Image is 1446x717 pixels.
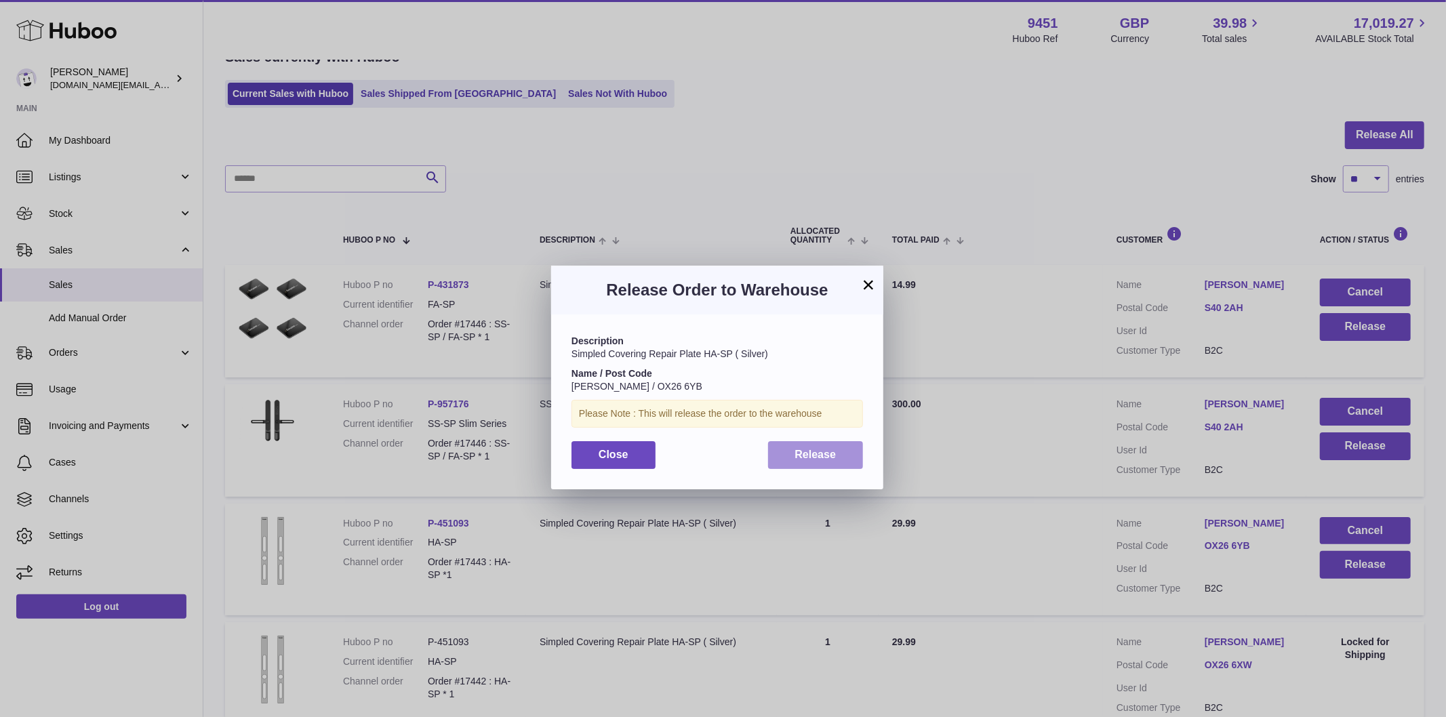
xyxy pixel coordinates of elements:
strong: Name / Post Code [571,368,652,379]
button: Close [571,441,656,469]
h3: Release Order to Warehouse [571,279,863,301]
div: Please Note : This will release the order to the warehouse [571,400,863,428]
button: Release [768,441,864,469]
span: [PERSON_NAME] / OX26 6YB [571,381,702,392]
span: Simpled Covering Repair Plate HA-SP ( Silver) [571,348,768,359]
strong: Description [571,335,624,346]
span: Close [599,449,628,460]
button: × [860,276,877,293]
span: Release [795,449,837,460]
